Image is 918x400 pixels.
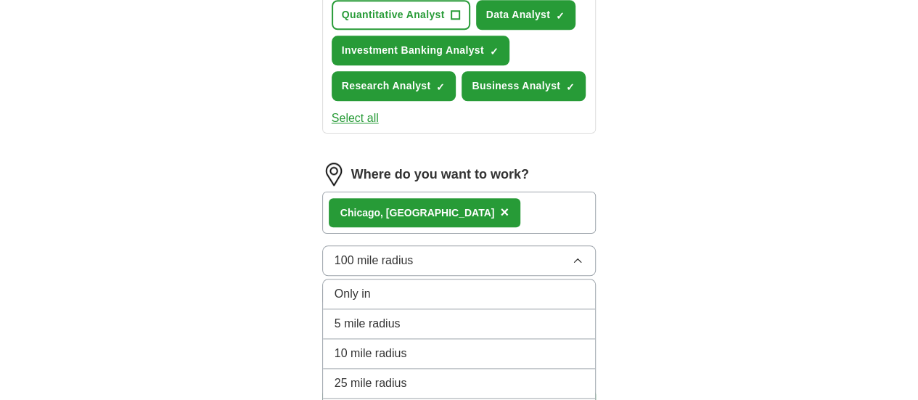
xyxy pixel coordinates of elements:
[322,245,597,276] button: 100 mile radius
[500,204,509,220] span: ×
[332,36,509,65] button: Investment Banking Analyst✓
[335,375,407,392] span: 25 mile radius
[342,43,484,58] span: Investment Banking Analyst
[556,10,565,22] span: ✓
[490,46,499,57] span: ✓
[335,252,414,269] span: 100 mile radius
[342,78,431,94] span: Research Analyst
[332,71,456,101] button: Research Analyst✓
[486,7,551,23] span: Data Analyst
[340,207,362,219] strong: Chic
[351,165,529,184] label: Where do you want to work?
[335,315,401,332] span: 5 mile radius
[566,81,575,93] span: ✓
[322,163,345,186] img: location.png
[335,345,407,362] span: 10 mile radius
[332,110,379,127] button: Select all
[472,78,560,94] span: Business Analyst
[342,7,445,23] span: Quantitative Analyst
[500,202,509,224] button: ×
[462,71,586,101] button: Business Analyst✓
[335,285,371,303] span: Only in
[340,205,495,221] div: ago, [GEOGRAPHIC_DATA]
[436,81,445,93] span: ✓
